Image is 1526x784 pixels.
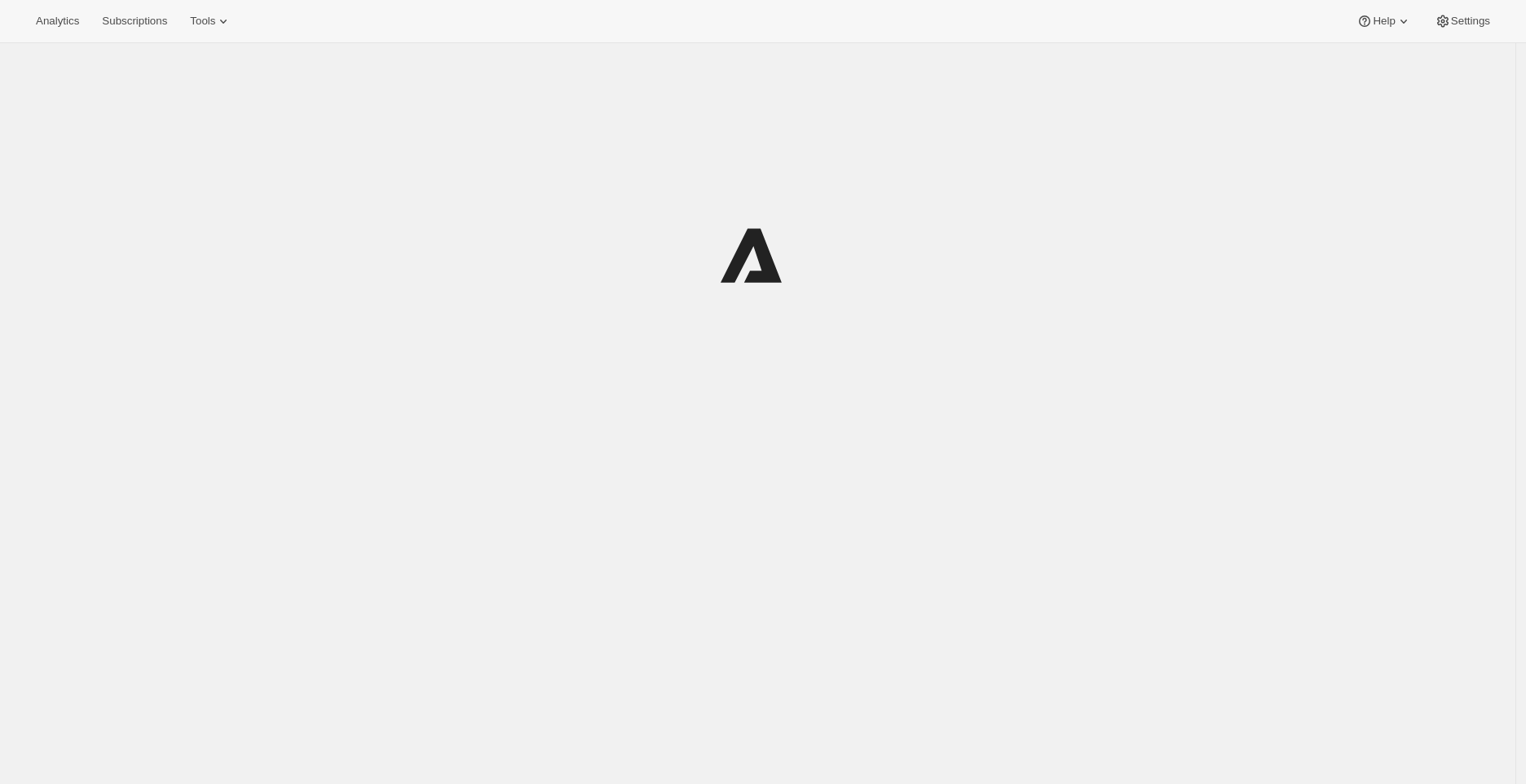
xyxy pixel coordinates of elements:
span: Analytics [36,15,79,28]
button: Help [1347,10,1421,33]
span: Tools [190,15,215,28]
span: Subscriptions [102,15,167,28]
button: Analytics [26,10,89,33]
button: Subscriptions [92,10,177,33]
span: Help [1373,15,1395,28]
span: Settings [1451,15,1490,28]
button: Tools [180,10,241,33]
button: Settings [1425,10,1500,33]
